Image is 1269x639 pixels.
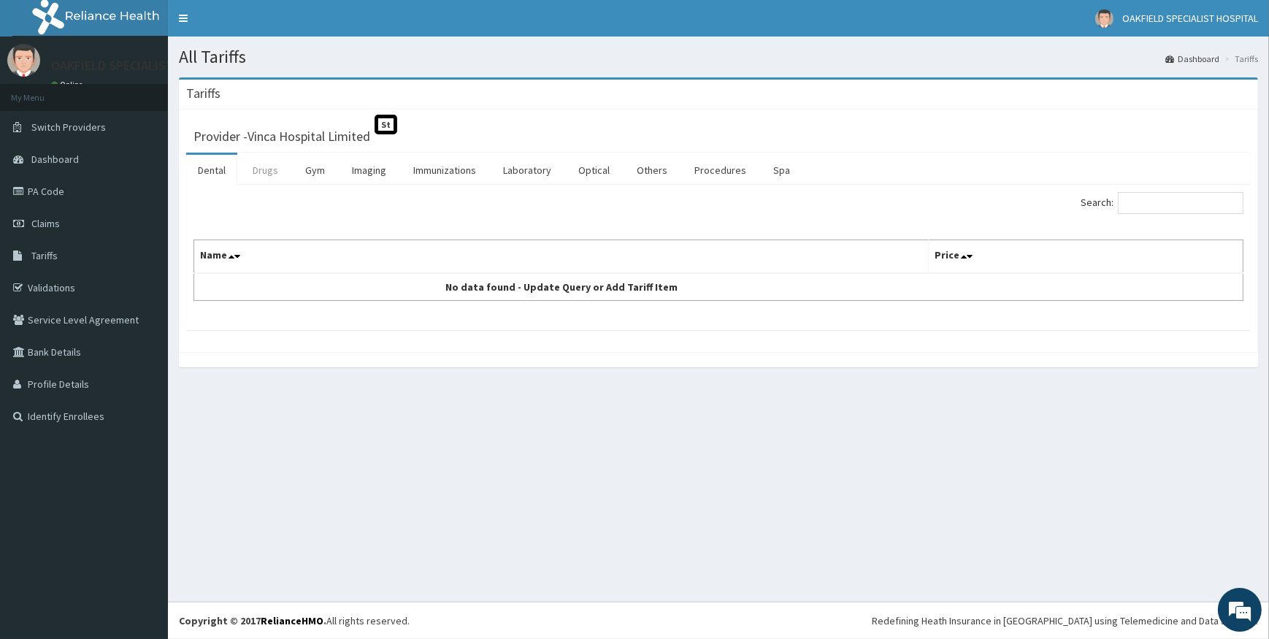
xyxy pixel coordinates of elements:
[193,130,370,143] h3: Provider - Vinca Hospital Limited
[928,240,1243,274] th: Price
[872,613,1258,628] div: Redefining Heath Insurance in [GEOGRAPHIC_DATA] using Telemedicine and Data Science!
[31,217,60,230] span: Claims
[1165,53,1219,65] a: Dashboard
[683,155,758,185] a: Procedures
[261,614,323,627] a: RelianceHMO
[625,155,679,185] a: Others
[402,155,488,185] a: Immunizations
[375,115,397,134] span: St
[31,249,58,262] span: Tariffs
[168,602,1269,639] footer: All rights reserved.
[1122,12,1258,25] span: OAKFIELD SPECIALIST HOSPITAL
[51,59,234,72] p: OAKFIELD SPECIALIST HOSPITAL
[31,120,106,134] span: Switch Providers
[1081,192,1243,214] label: Search:
[194,240,929,274] th: Name
[1095,9,1113,28] img: User Image
[7,44,40,77] img: User Image
[241,155,290,185] a: Drugs
[186,87,221,100] h3: Tariffs
[294,155,337,185] a: Gym
[491,155,563,185] a: Laboratory
[51,80,86,90] a: Online
[179,614,326,627] strong: Copyright © 2017 .
[340,155,398,185] a: Imaging
[186,155,237,185] a: Dental
[194,273,929,301] td: No data found - Update Query or Add Tariff Item
[567,155,621,185] a: Optical
[179,47,1258,66] h1: All Tariffs
[31,153,79,166] span: Dashboard
[762,155,802,185] a: Spa
[1118,192,1243,214] input: Search:
[1221,53,1258,65] li: Tariffs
